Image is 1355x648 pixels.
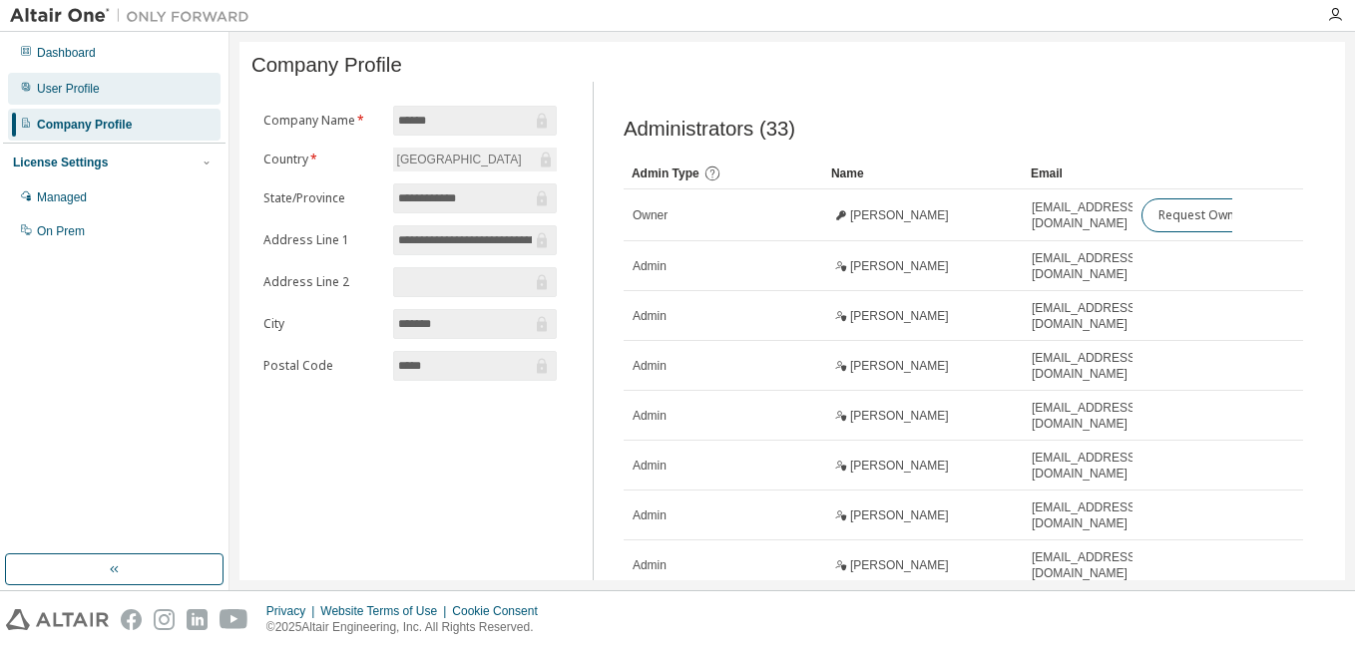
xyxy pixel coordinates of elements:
img: Altair One [10,6,259,26]
span: [EMAIL_ADDRESS][DOMAIN_NAME] [1032,300,1138,332]
img: linkedin.svg [187,609,208,630]
div: Company Profile [37,117,132,133]
div: User Profile [37,81,100,97]
span: [EMAIL_ADDRESS][DOMAIN_NAME] [1032,250,1138,282]
div: Website Terms of Use [320,603,452,619]
label: Address Line 2 [263,274,381,290]
div: Email [1031,158,1125,189]
span: [PERSON_NAME] [850,557,949,573]
span: [EMAIL_ADDRESS][DOMAIN_NAME] [1032,199,1138,231]
span: Company Profile [251,54,402,77]
img: youtube.svg [220,609,248,630]
span: [PERSON_NAME] [850,258,949,274]
span: [EMAIL_ADDRESS][DOMAIN_NAME] [1032,350,1138,382]
img: altair_logo.svg [6,609,109,630]
div: License Settings [13,155,108,170]
span: [PERSON_NAME] [850,507,949,523]
div: [GEOGRAPHIC_DATA] [393,148,557,171]
span: Admin [633,458,667,474]
span: [EMAIL_ADDRESS][DOMAIN_NAME] [1032,400,1138,432]
span: [EMAIL_ADDRESS][DOMAIN_NAME] [1032,450,1138,482]
span: Admin [633,408,667,424]
button: Request Owner Change [1141,198,1310,232]
div: Cookie Consent [452,603,549,619]
span: Admin [633,358,667,374]
div: Dashboard [37,45,96,61]
div: Privacy [266,603,320,619]
div: Managed [37,189,87,205]
span: [PERSON_NAME] [850,207,949,223]
span: Admin [633,258,667,274]
div: On Prem [37,223,85,239]
label: Country [263,152,381,167]
span: Admin [633,557,667,573]
label: City [263,316,381,332]
label: Company Name [263,113,381,129]
span: Administrators (33) [624,118,795,141]
div: Name [831,158,1015,189]
span: Admin [633,308,667,324]
span: [EMAIL_ADDRESS][DOMAIN_NAME] [1032,549,1138,581]
p: © 2025 Altair Engineering, Inc. All Rights Reserved. [266,619,550,636]
span: [PERSON_NAME] [850,308,949,324]
span: [EMAIL_ADDRESS][DOMAIN_NAME] [1032,499,1138,531]
span: [PERSON_NAME] [850,358,949,374]
label: State/Province [263,190,381,206]
span: Admin Type [632,166,699,180]
span: [PERSON_NAME] [850,458,949,474]
label: Address Line 1 [263,232,381,248]
span: [PERSON_NAME] [850,408,949,424]
img: facebook.svg [121,609,142,630]
span: Admin [633,507,667,523]
span: Owner [633,207,668,223]
img: instagram.svg [154,609,175,630]
div: [GEOGRAPHIC_DATA] [394,149,525,170]
label: Postal Code [263,358,381,374]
